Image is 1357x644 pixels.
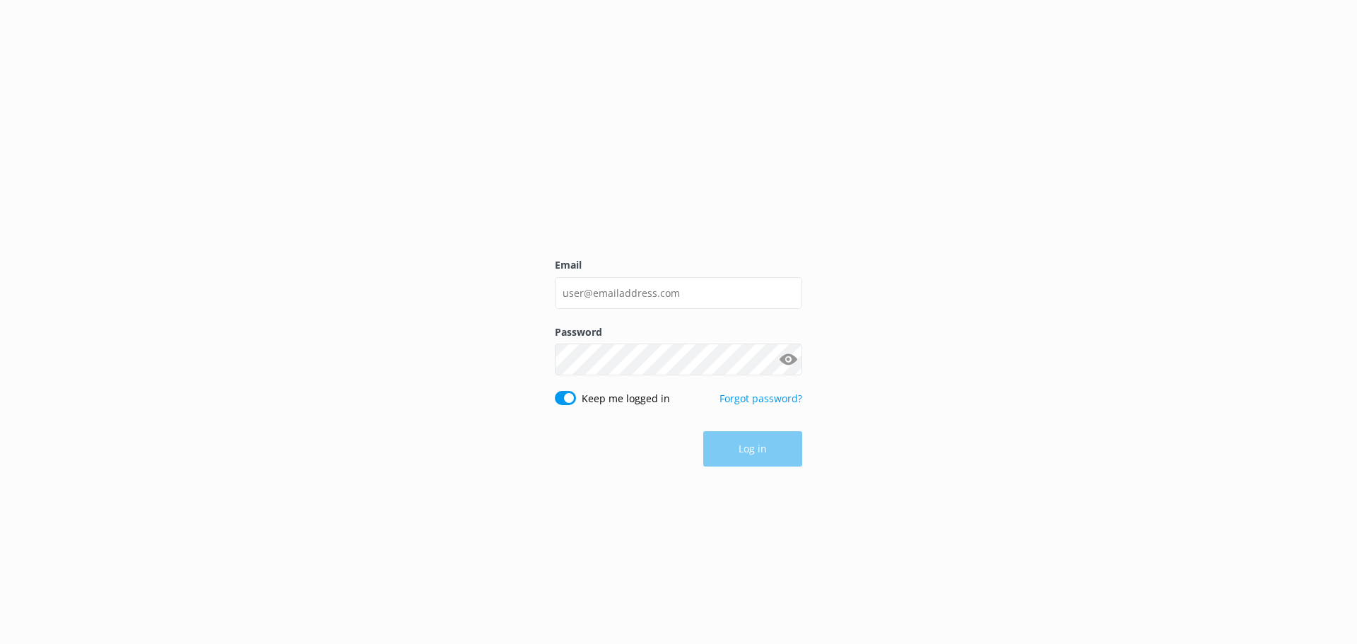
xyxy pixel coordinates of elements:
label: Email [555,257,802,273]
label: Keep me logged in [582,391,670,406]
a: Forgot password? [719,392,802,405]
label: Password [555,324,802,340]
input: user@emailaddress.com [555,277,802,309]
button: Show password [774,346,802,374]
